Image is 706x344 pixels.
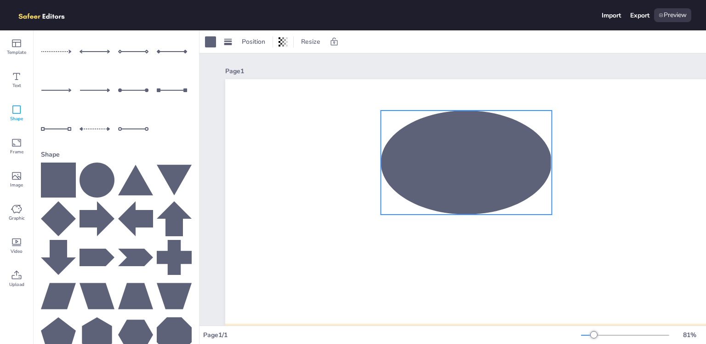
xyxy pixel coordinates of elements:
[10,181,23,189] span: Image
[654,8,691,22] div: Preview
[15,8,78,22] img: logo.png
[203,331,581,339] div: Page 1 / 1
[10,148,23,156] span: Frame
[299,37,322,46] span: Resize
[7,49,26,56] span: Template
[9,215,25,222] span: Graphic
[12,82,21,89] span: Text
[11,248,23,255] span: Video
[240,37,267,46] span: Position
[41,146,192,163] div: Shape
[10,115,23,122] span: Shape
[602,11,621,20] div: Import
[678,331,700,339] div: 81 %
[9,281,24,288] span: Upload
[630,11,649,20] div: Export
